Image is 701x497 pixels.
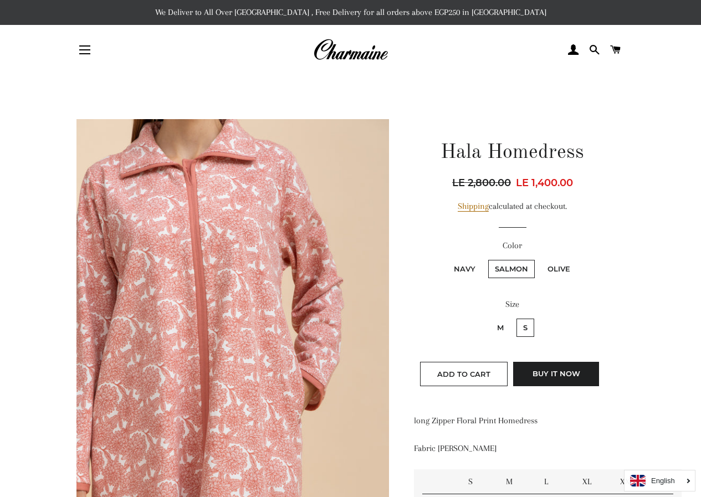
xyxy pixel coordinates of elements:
[536,469,574,494] td: L
[630,475,689,486] a: English
[420,362,508,386] button: Add to Cart
[488,260,535,278] label: Salmon
[516,177,573,189] span: LE 1,400.00
[437,370,490,378] span: Add to Cart
[460,469,498,494] td: S
[313,38,388,62] img: Charmaine Egypt
[458,201,489,212] a: Shipping
[414,239,611,253] label: Color
[498,469,536,494] td: M
[612,469,643,494] td: XXL
[651,477,675,484] i: English
[414,139,611,167] h1: Hala Homedress
[516,319,534,337] label: S
[574,469,612,494] td: XL
[490,319,510,337] label: M
[414,414,611,428] p: long Zipper Floral Print Homedress
[414,442,611,455] p: Fabric [PERSON_NAME]
[447,260,482,278] label: Navy
[541,260,577,278] label: Olive
[452,175,514,191] span: LE 2,800.00
[414,298,611,311] label: Size
[414,199,611,213] div: calculated at checkout.
[513,362,599,386] button: Buy it now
